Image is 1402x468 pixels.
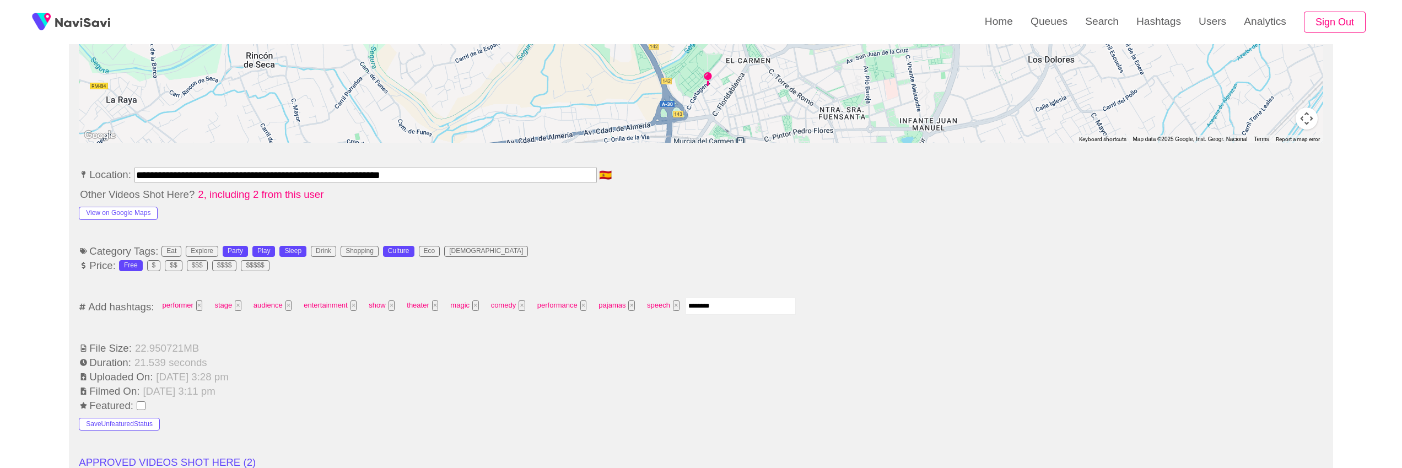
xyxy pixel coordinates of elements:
span: speech [644,297,683,314]
span: Price: [79,260,117,271]
span: theater [403,297,441,314]
span: Duration: [79,357,132,368]
span: show [365,297,398,314]
span: 22.950721 MB [134,342,200,354]
input: Enter tag here and press return [686,298,796,315]
span: performance [534,297,590,314]
div: $ [152,262,156,270]
span: 🇪🇸 [598,170,613,181]
span: Category Tags: [79,245,159,257]
span: pajamas [595,297,638,314]
span: Featured: [79,400,134,411]
button: Tag at index 9 with value 1571477 focussed. Press backspace to remove [628,300,635,311]
button: Map camera controls [1296,107,1318,130]
span: [DATE] 3:11 pm [142,385,216,397]
a: View on Google Maps [79,206,158,217]
div: $$$$ [217,262,232,270]
span: performer [159,297,206,314]
button: Tag at index 5 with value 1082 focussed. Press backspace to remove [432,300,439,311]
div: $$$$$ [246,262,264,270]
button: Tag at index 1 with value 4863 focussed. Press backspace to remove [235,300,241,311]
div: [DEMOGRAPHIC_DATA] [449,248,523,255]
button: Tag at index 10 with value 178250 focussed. Press backspace to remove [673,300,680,311]
button: Sign Out [1304,12,1366,33]
button: Tag at index 6 with value 73543 focussed. Press backspace to remove [472,300,479,311]
div: $$ [170,262,177,270]
button: Tag at index 4 with value 43075 focussed. Press backspace to remove [389,300,395,311]
span: Add hashtags: [87,301,155,313]
div: Party [228,248,243,255]
span: Other Videos Shot Here? [79,189,196,200]
span: audience [250,297,295,314]
span: File Size: [79,342,133,354]
span: Map data ©2025 Google, Inst. Geogr. Nacional [1133,136,1248,142]
button: Tag at index 3 with value 4624 focussed. Press backspace to remove [350,300,357,311]
div: Culture [388,248,409,255]
button: Tag at index 0 with value 4686 focussed. Press backspace to remove [196,300,203,311]
span: 2, including 2 from this user [197,189,325,200]
img: Google [82,128,118,143]
span: Uploaded On: [79,371,154,383]
div: Eco [424,248,435,255]
span: entertainment [300,297,360,314]
a: Report a map error [1276,136,1320,142]
a: Terms [1254,136,1269,142]
button: Tag at index 7 with value 555626 focussed. Press backspace to remove [519,300,525,311]
div: Shopping [346,248,374,255]
span: stage [211,297,244,314]
div: Drink [316,248,331,255]
div: Eat [166,248,176,255]
div: Explore [191,248,213,255]
a: Open this area in Google Maps (opens a new window) [82,128,118,143]
button: View on Google Maps [79,207,158,220]
button: Keyboard shortcuts [1079,136,1126,143]
img: fireSpot [28,8,55,36]
div: Sleep [284,248,301,255]
button: SaveUnfeaturedStatus [79,418,160,431]
img: fireSpot [55,17,110,28]
span: Filmed On: [79,385,141,397]
span: [DATE] 3:28 pm [155,371,229,383]
span: magic [447,297,482,314]
span: Location: [79,169,132,180]
span: comedy [488,297,529,314]
button: Tag at index 2 with value 7829 focussed. Press backspace to remove [285,300,292,311]
span: 21.539 seconds [133,357,208,368]
div: Play [257,248,270,255]
div: Free [124,262,138,270]
div: $$$ [192,262,203,270]
button: Tag at index 8 with value 3558 focussed. Press backspace to remove [580,300,587,311]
